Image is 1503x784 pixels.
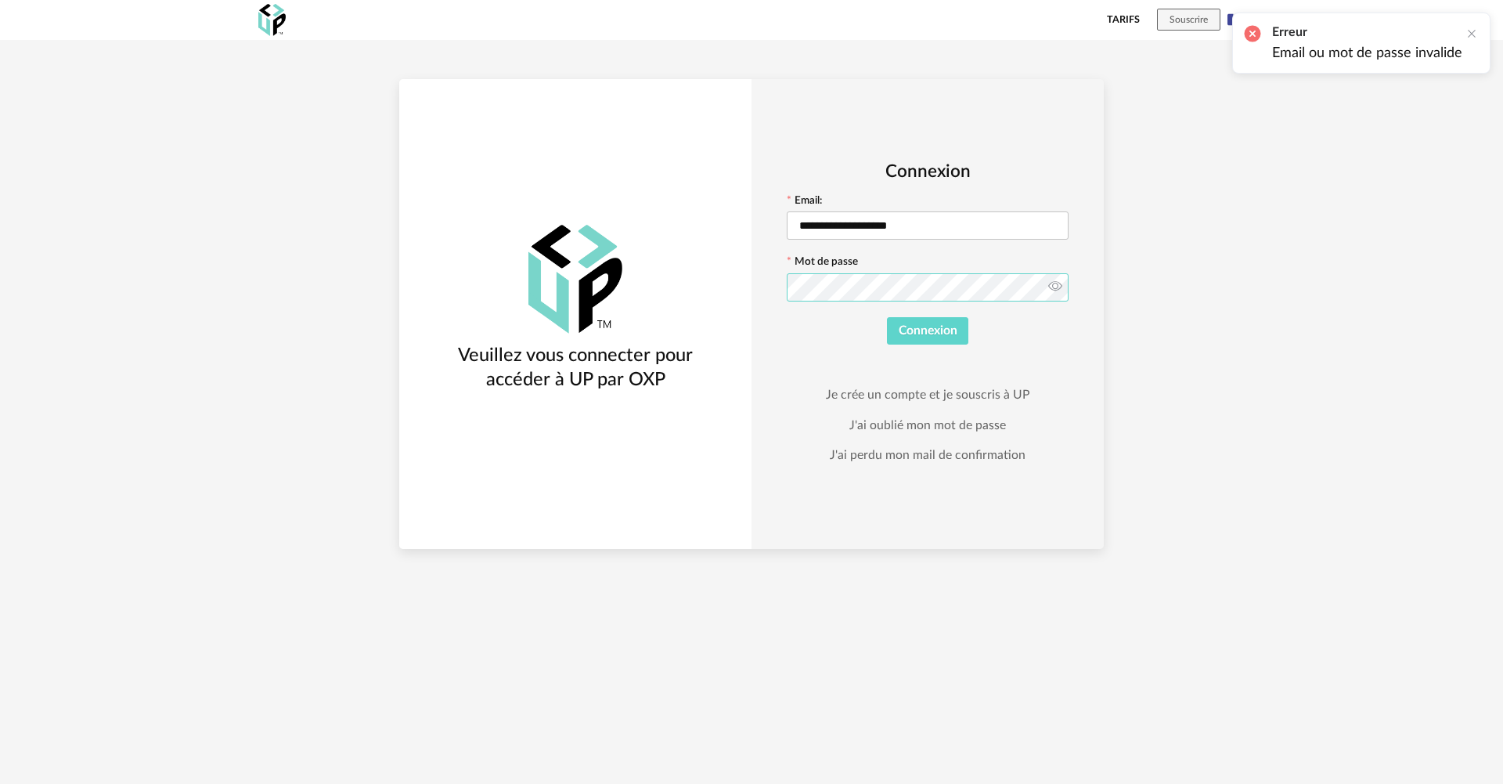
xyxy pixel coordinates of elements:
h3: Veuillez vous connecter pour accéder à UP par OXP [427,344,723,392]
a: J'ai oublié mon mot de passe [849,417,1006,433]
label: Mot de passe [787,257,858,271]
a: Je crée un compte et je souscris à UP [826,387,1029,403]
button: Connexion [887,317,969,345]
a: J'ai perdu mon mail de confirmation [830,447,1025,463]
h2: Erreur [1272,24,1462,41]
span: Connexion [899,324,957,337]
img: OXP [528,225,622,334]
img: OXP [258,4,286,36]
h2: Connexion [787,161,1069,183]
button: Souscrire [1157,9,1220,31]
img: fr [1227,11,1245,28]
span: Souscrire [1170,15,1208,24]
label: Email: [787,196,822,210]
li: Email ou mot de passe invalide [1272,45,1462,62]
